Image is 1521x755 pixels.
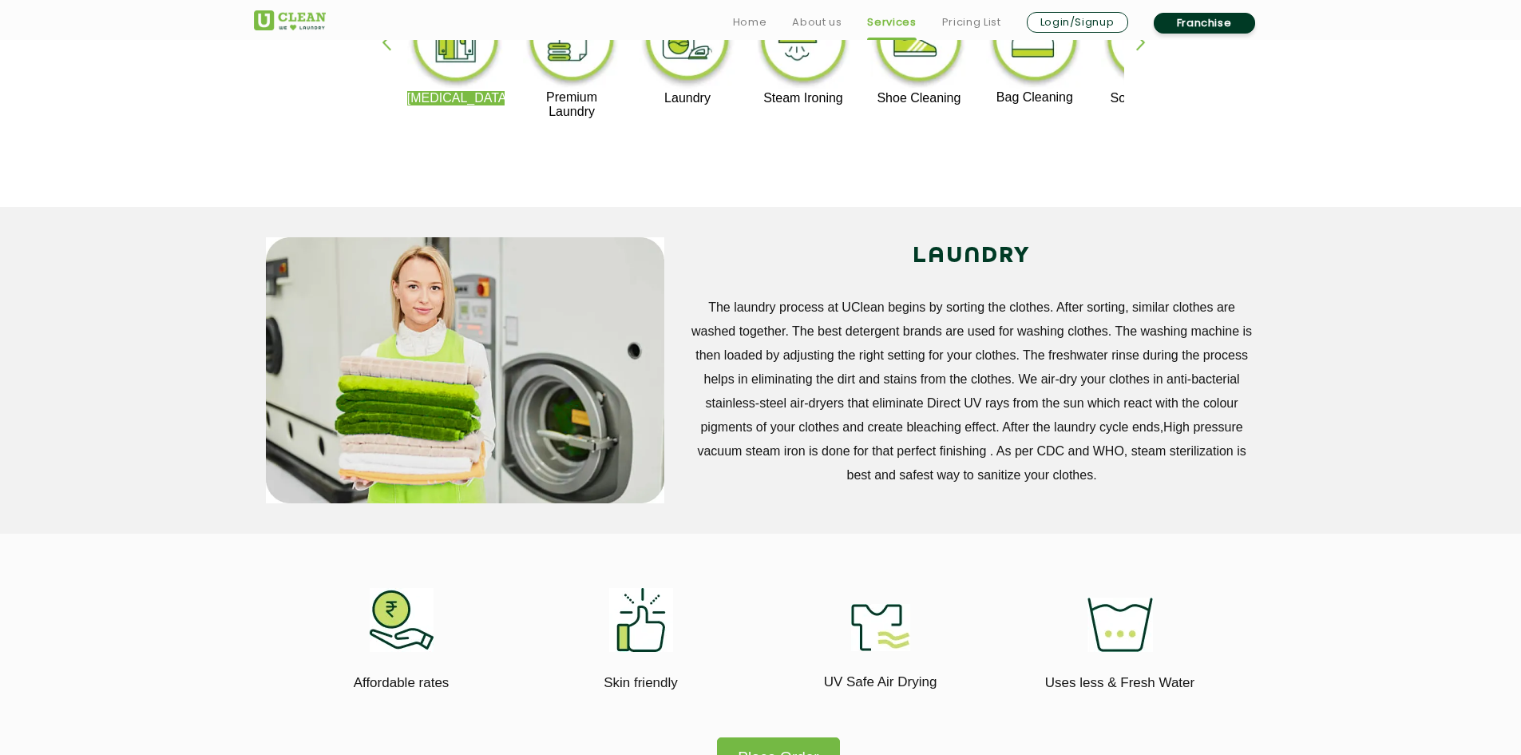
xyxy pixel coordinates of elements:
[688,296,1256,487] p: The laundry process at UClean begins by sorting the clothes. After sorting, similar clothes are w...
[773,671,988,693] p: UV Safe Air Drying
[870,91,968,105] p: Shoe Cleaning
[1101,91,1199,105] p: Sofa Cleaning
[266,237,664,503] img: service_main_image_11zon.webp
[986,90,1084,105] p: Bag Cleaning
[370,588,434,652] img: affordable_rates_11zon.webp
[639,91,737,105] p: Laundry
[942,13,1001,32] a: Pricing List
[867,13,916,32] a: Services
[523,90,621,119] p: Premium Laundry
[407,91,505,105] p: [MEDICAL_DATA]
[254,10,326,30] img: UClean Laundry and Dry Cleaning
[792,13,842,32] a: About us
[733,13,767,32] a: Home
[294,672,509,693] p: Affordable rates
[533,672,749,693] p: Skin friendly
[609,588,673,652] img: skin_friendly_11zon.webp
[1154,13,1255,34] a: Franchise
[688,237,1256,276] h2: LAUNDRY
[1012,672,1228,693] p: Uses less & Fresh Water
[1027,12,1128,33] a: Login/Signup
[755,91,853,105] p: Steam Ironing
[851,604,910,651] img: uv_safe_air_drying_11zon.webp
[1087,598,1153,652] img: uses_less_fresh_water_11zon.webp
